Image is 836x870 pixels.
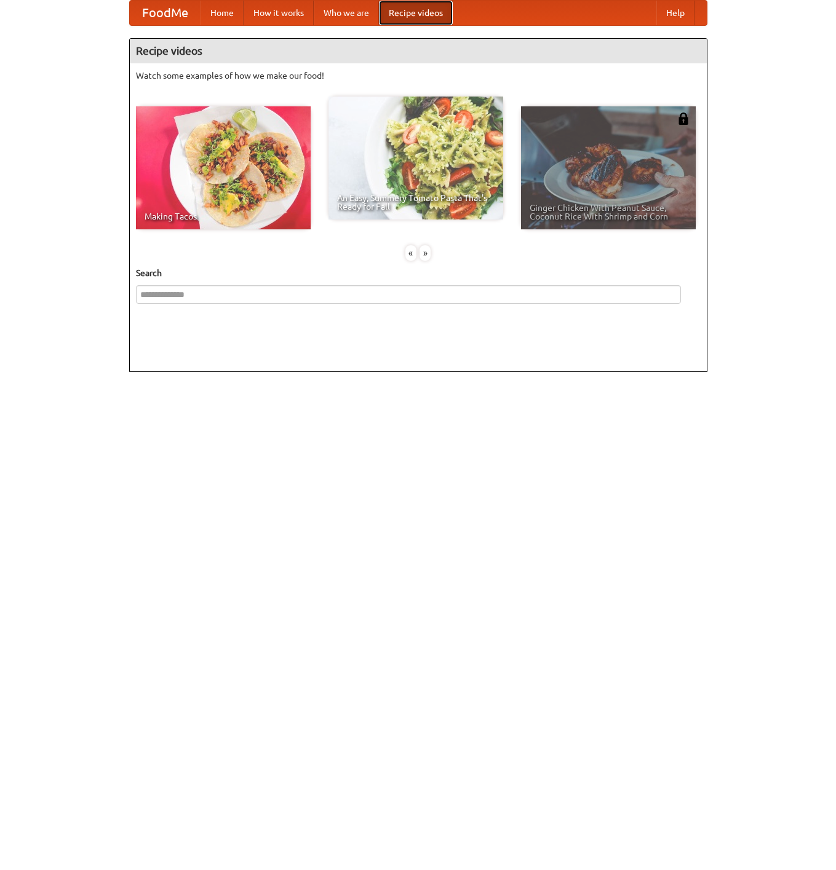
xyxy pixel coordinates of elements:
a: Who we are [314,1,379,25]
p: Watch some examples of how we make our food! [136,69,701,82]
h4: Recipe videos [130,39,707,63]
a: FoodMe [130,1,201,25]
a: Recipe videos [379,1,453,25]
a: Making Tacos [136,106,311,229]
span: Making Tacos [145,212,302,221]
a: Help [656,1,695,25]
a: How it works [244,1,314,25]
h5: Search [136,267,701,279]
img: 483408.png [677,113,690,125]
div: « [405,245,416,261]
a: Home [201,1,244,25]
div: » [420,245,431,261]
span: An Easy, Summery Tomato Pasta That's Ready for Fall [337,194,495,211]
a: An Easy, Summery Tomato Pasta That's Ready for Fall [328,97,503,219]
